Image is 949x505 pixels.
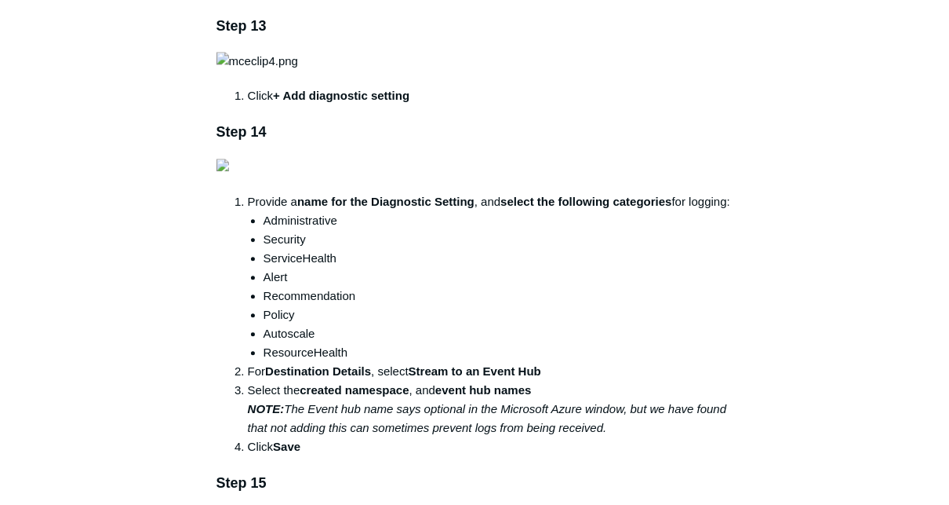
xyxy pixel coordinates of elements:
li: ServiceHealth [264,249,733,268]
h3: Step 15 [216,472,733,495]
h3: Step 13 [216,15,733,38]
strong: name for the Diagnostic Setting [297,195,474,208]
li: Select the , and [248,381,733,437]
h3: Step 14 [216,121,733,144]
li: ResourceHealth [264,343,733,362]
strong: Stream to an Event Hub [409,364,541,378]
strong: select the following categories [500,195,671,208]
li: Security [264,230,733,249]
strong: event hub names [248,383,532,415]
strong: created namespace [300,383,409,397]
li: Click [248,437,733,456]
li: Alert [264,268,733,287]
em: The Event hub name says optional in the Microsoft Azure window, but we have found that not adding... [248,402,727,434]
li: Click [248,86,733,105]
em: NOTE: [248,402,285,415]
strong: Destination Details [265,364,371,378]
strong: + Add diagnostic setting [273,89,409,102]
img: 41428195825043 [216,159,229,171]
strong: Save [273,440,300,453]
li: Policy [264,306,733,324]
img: mceclip4.png [216,52,298,71]
li: Administrative [264,211,733,230]
li: Provide a , and for logging: [248,192,733,362]
li: Recommendation [264,287,733,306]
li: For , select [248,362,733,381]
li: Autoscale [264,324,733,343]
